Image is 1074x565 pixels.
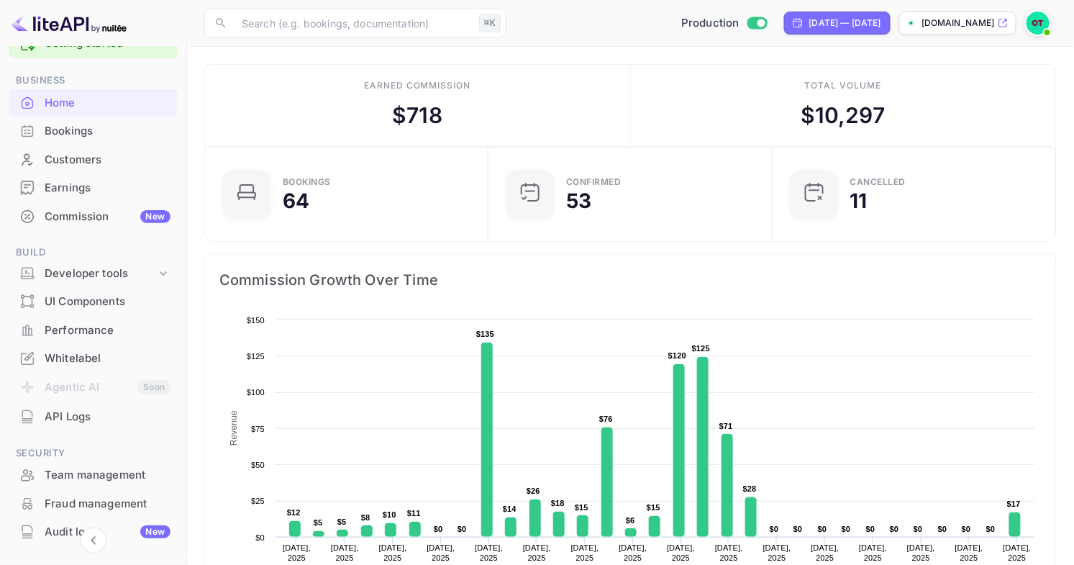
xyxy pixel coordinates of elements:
[527,487,540,495] text: $26
[9,117,178,145] div: Bookings
[9,461,178,488] a: Team management
[9,461,178,489] div: Team management
[1007,500,1021,508] text: $17
[9,174,178,202] div: Earnings
[9,490,178,517] a: Fraud management
[890,525,899,533] text: $0
[9,146,178,174] div: Customers
[818,525,827,533] text: $0
[1027,12,1050,35] img: Oussama Tali
[692,344,710,353] text: $125
[9,245,178,261] span: Build
[255,533,265,542] text: $0
[458,525,467,533] text: $0
[283,543,311,562] text: [DATE], 2025
[921,17,995,30] p: [DOMAIN_NAME]
[9,203,178,231] div: CommissionNew
[9,403,178,430] a: API Logs
[914,525,923,533] text: $0
[626,516,635,525] text: $6
[361,513,370,522] text: $8
[619,543,647,562] text: [DATE], 2025
[379,543,407,562] text: [DATE], 2025
[523,543,551,562] text: [DATE], 2025
[407,509,421,517] text: $11
[314,518,323,527] text: $5
[251,461,265,469] text: $50
[551,499,565,507] text: $18
[715,543,743,562] text: [DATE], 2025
[12,12,127,35] img: LiteAPI logo
[743,484,757,493] text: $28
[45,180,170,196] div: Earnings
[283,191,309,211] div: 64
[479,14,501,32] div: ⌘K
[668,351,686,360] text: $120
[647,503,660,512] text: $15
[45,294,170,310] div: UI Components
[331,543,359,562] text: [DATE], 2025
[575,503,588,512] text: $15
[45,496,170,512] div: Fraud management
[804,79,881,92] div: Total volume
[45,209,170,225] div: Commission
[45,95,170,112] div: Home
[681,15,739,32] span: Production
[45,266,156,282] div: Developer tools
[9,446,178,461] span: Security
[247,352,265,361] text: $125
[364,79,470,92] div: Earned commission
[247,316,265,325] text: $150
[566,191,591,211] div: 53
[251,497,265,505] text: $25
[850,191,868,211] div: 11
[233,9,473,37] input: Search (e.g. bookings, documentation)
[476,330,494,338] text: $135
[45,351,170,367] div: Whitelabel
[9,518,178,546] div: Audit logsNew
[503,505,517,513] text: $14
[9,261,178,286] div: Developer tools
[287,508,301,517] text: $12
[9,518,178,545] a: Audit logsNew
[9,73,178,89] span: Business
[140,525,170,538] div: New
[283,178,331,186] div: Bookings
[801,99,885,132] div: $ 10,297
[9,490,178,518] div: Fraud management
[9,317,178,343] a: Performance
[955,543,983,562] text: [DATE], 2025
[859,543,887,562] text: [DATE], 2025
[907,543,935,562] text: [DATE], 2025
[811,543,839,562] text: [DATE], 2025
[1004,543,1032,562] text: [DATE], 2025
[667,543,695,562] text: [DATE], 2025
[251,425,265,433] text: $75
[719,422,733,430] text: $71
[383,510,396,519] text: $10
[45,409,170,425] div: API Logs
[247,388,265,397] text: $100
[938,525,947,533] text: $0
[9,203,178,230] a: CommissionNew
[45,467,170,484] div: Team management
[45,322,170,339] div: Performance
[850,178,906,186] div: CANCELLED
[866,525,875,533] text: $0
[81,528,106,553] button: Collapse navigation
[9,117,178,144] a: Bookings
[962,525,971,533] text: $0
[45,152,170,168] div: Customers
[770,525,779,533] text: $0
[763,543,791,562] text: [DATE], 2025
[9,317,178,345] div: Performance
[9,288,178,315] a: UI Components
[809,17,881,30] div: [DATE] — [DATE]
[9,89,178,117] div: Home
[45,123,170,140] div: Bookings
[566,178,622,186] div: Confirmed
[9,345,178,371] a: Whitelabel
[986,525,996,533] text: $0
[9,89,178,116] a: Home
[9,288,178,316] div: UI Components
